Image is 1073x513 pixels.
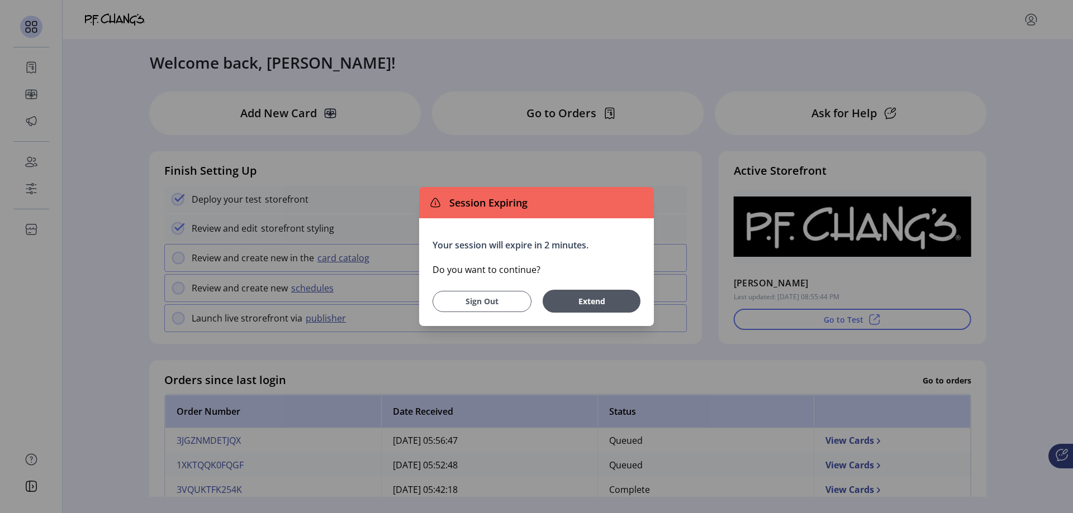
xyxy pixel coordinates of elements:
[433,238,640,252] p: Your session will expire in 2 minutes.
[543,290,640,313] button: Extend
[548,295,635,307] span: Extend
[447,295,517,307] span: Sign Out
[433,291,531,312] button: Sign Out
[433,263,640,276] p: Do you want to continue?
[445,195,528,210] span: Session Expiring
